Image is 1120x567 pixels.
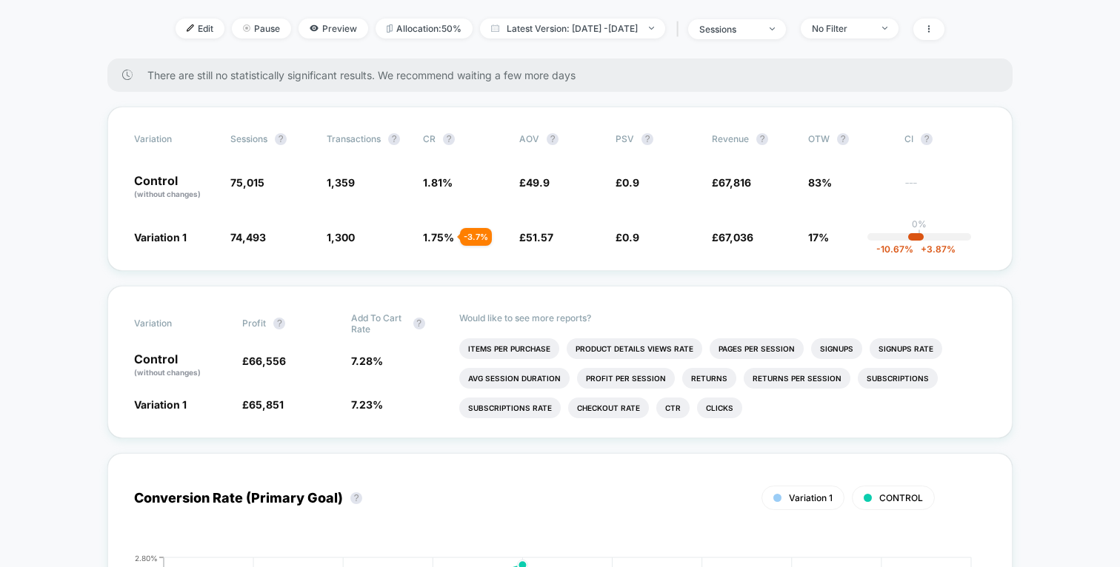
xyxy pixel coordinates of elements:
[491,24,499,32] img: calendar
[921,133,933,145] button: ?
[710,338,804,359] li: Pages Per Session
[719,176,751,189] span: 67,816
[423,176,453,189] span: 1.81 %
[351,355,383,367] span: 7.28 %
[459,338,559,359] li: Items Per Purchase
[616,133,634,144] span: PSV
[808,176,832,189] span: 83%
[134,231,187,244] span: Variation 1
[243,24,250,32] img: end
[808,231,829,244] span: 17%
[230,133,267,144] span: Sessions
[413,318,425,329] button: ?
[712,231,753,244] span: £
[242,398,284,411] span: £
[870,338,942,359] li: Signups Rate
[622,231,639,244] span: 0.9
[879,492,923,503] span: CONTROL
[526,231,553,244] span: 51.57
[134,353,227,378] p: Control
[459,397,561,418] li: Subscriptions Rate
[882,27,887,30] img: end
[187,24,194,32] img: edit
[649,27,654,30] img: end
[230,176,264,189] span: 75,015
[756,133,768,145] button: ?
[230,231,266,244] span: 74,493
[351,312,406,335] span: Add To Cart Rate
[273,318,285,329] button: ?
[697,397,742,418] li: Clicks
[387,24,393,33] img: rebalance
[699,24,759,35] div: sessions
[712,176,751,189] span: £
[134,133,216,145] span: Variation
[299,19,368,38] span: Preview
[837,133,849,145] button: ?
[249,398,284,411] span: 65,851
[135,554,158,563] tspan: 2.80%
[443,133,455,145] button: ?
[134,175,216,200] p: Control
[351,398,383,411] span: 7.23 %
[876,244,913,255] span: -10.67 %
[460,228,492,246] div: - 3.7 %
[547,133,559,145] button: ?
[459,312,986,323] p: Would like to see more reports?
[921,244,927,255] span: +
[232,19,291,38] span: Pause
[812,23,871,34] div: No Filter
[134,312,216,335] span: Variation
[249,355,286,367] span: 66,556
[567,338,702,359] li: Product Details Views Rate
[641,133,653,145] button: ?
[682,368,736,389] li: Returns
[423,231,454,244] span: 1.75 %
[350,492,362,504] button: ?
[134,398,187,411] span: Variation 1
[423,133,436,144] span: CR
[275,133,287,145] button: ?
[327,176,355,189] span: 1,359
[459,368,570,389] li: Avg Session Duration
[912,218,927,229] p: 0%
[176,19,224,38] span: Edit
[327,133,381,144] span: Transactions
[904,133,986,145] span: CI
[577,368,675,389] li: Profit Per Session
[242,355,286,367] span: £
[656,397,690,418] li: Ctr
[622,176,639,189] span: 0.9
[388,133,400,145] button: ?
[712,133,749,144] span: Revenue
[376,19,473,38] span: Allocation: 50%
[913,244,956,255] span: 3.87 %
[526,176,550,189] span: 49.9
[242,318,266,329] span: Profit
[918,229,921,241] p: |
[789,492,833,503] span: Variation 1
[719,231,753,244] span: 67,036
[519,176,550,189] span: £
[519,231,553,244] span: £
[616,231,639,244] span: £
[327,231,355,244] span: 1,300
[147,69,983,81] span: There are still no statistically significant results. We recommend waiting a few more days
[770,27,775,30] img: end
[858,368,938,389] li: Subscriptions
[134,368,201,377] span: (without changes)
[744,368,850,389] li: Returns Per Session
[616,176,639,189] span: £
[134,189,201,198] span: (without changes)
[673,19,688,40] span: |
[568,397,649,418] li: Checkout Rate
[808,133,890,145] span: OTW
[811,338,862,359] li: Signups
[904,178,986,200] span: ---
[480,19,665,38] span: Latest Version: [DATE] - [DATE]
[519,133,539,144] span: AOV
